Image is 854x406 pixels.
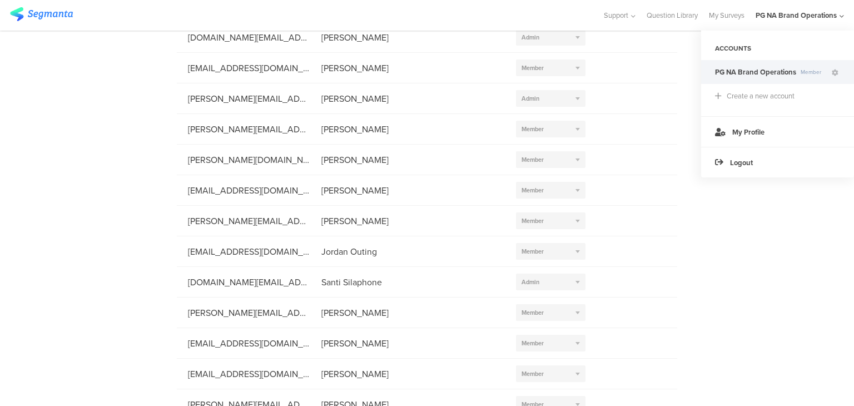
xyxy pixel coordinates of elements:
[10,7,73,21] img: segmanta logo
[727,91,795,101] div: Create a new account
[177,31,310,44] div: [DOMAIN_NAME][EMAIL_ADDRESS][DOMAIN_NAME]
[310,368,505,380] div: [PERSON_NAME]
[604,10,628,21] span: Support
[177,306,310,319] div: [PERSON_NAME][EMAIL_ADDRESS][DOMAIN_NAME]
[522,216,544,225] span: Member
[522,125,544,133] span: Member
[177,368,310,380] div: [EMAIL_ADDRESS][DOMAIN_NAME]
[522,339,544,348] span: Member
[310,31,505,44] div: [PERSON_NAME]
[177,215,310,227] div: [PERSON_NAME][EMAIL_ADDRESS][DOMAIN_NAME]
[310,154,505,166] div: [PERSON_NAME]
[310,184,505,197] div: [PERSON_NAME]
[177,123,310,136] div: [PERSON_NAME][EMAIL_ADDRESS][DOMAIN_NAME]
[730,157,753,168] span: Logout
[177,337,310,350] div: [EMAIL_ADDRESS][DOMAIN_NAME]
[310,306,505,319] div: [PERSON_NAME]
[715,67,796,77] span: PG NA Brand Operations
[522,94,539,103] span: Admin
[522,63,544,72] span: Member
[522,369,544,378] span: Member
[522,308,544,317] span: Member
[701,39,854,58] div: ACCOUNTS
[177,154,310,166] div: [PERSON_NAME][DOMAIN_NAME][EMAIL_ADDRESS][DOMAIN_NAME]
[756,10,837,21] div: PG NA Brand Operations
[177,245,310,258] div: [EMAIL_ADDRESS][DOMAIN_NAME]
[732,127,764,137] span: My Profile
[310,92,505,105] div: [PERSON_NAME]
[177,276,310,289] div: [DOMAIN_NAME][EMAIL_ADDRESS][DOMAIN_NAME]
[177,92,310,105] div: [PERSON_NAME][EMAIL_ADDRESS][DOMAIN_NAME]
[310,337,505,350] div: [PERSON_NAME]
[310,62,505,75] div: [PERSON_NAME]
[522,186,544,195] span: Member
[522,33,539,42] span: Admin
[522,155,544,164] span: Member
[796,68,830,76] span: Member
[310,276,505,289] div: Santi Silaphone
[522,278,539,286] span: Admin
[701,116,854,147] a: My Profile
[177,184,310,197] div: [EMAIL_ADDRESS][DOMAIN_NAME]
[310,123,505,136] div: [PERSON_NAME]
[522,247,544,256] span: Member
[177,62,310,75] div: [EMAIL_ADDRESS][DOMAIN_NAME]
[310,245,505,258] div: Jordan Outing
[310,215,505,227] div: [PERSON_NAME]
